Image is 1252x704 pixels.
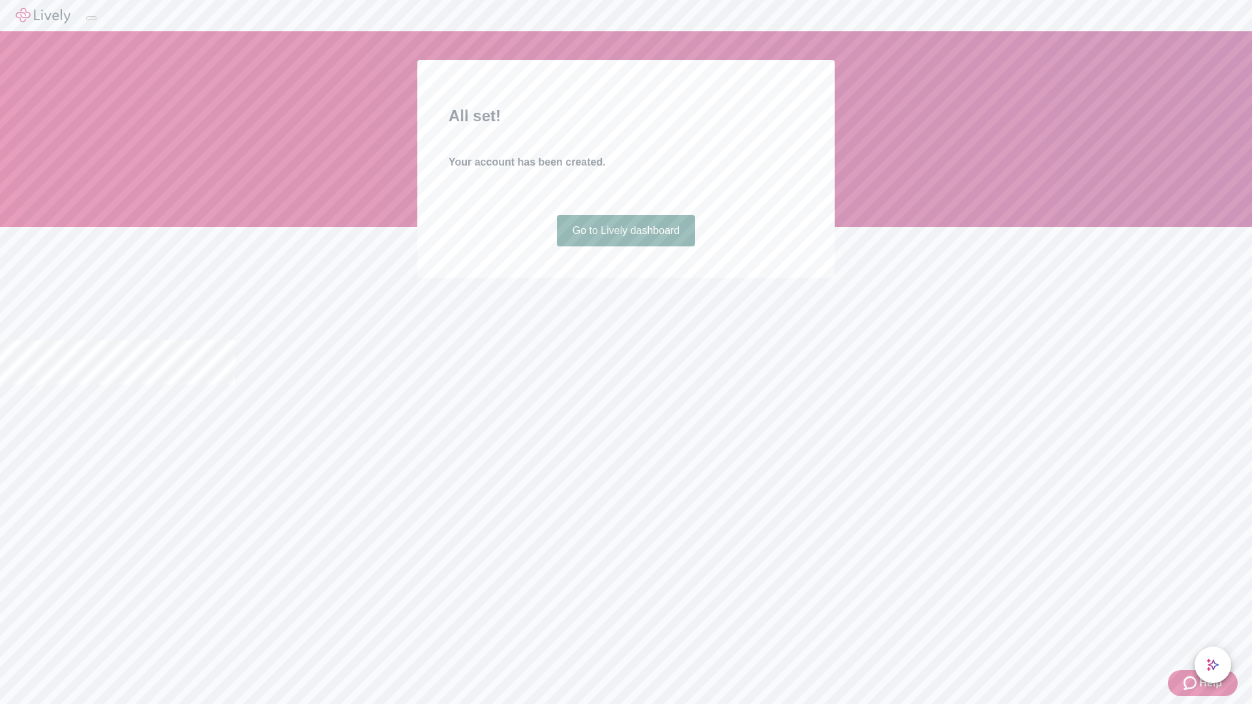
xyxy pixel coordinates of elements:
[1195,647,1231,683] button: chat
[1199,675,1222,691] span: Help
[449,154,803,170] h4: Your account has been created.
[16,8,70,23] img: Lively
[1184,675,1199,691] svg: Zendesk support icon
[557,215,696,246] a: Go to Lively dashboard
[1168,670,1238,696] button: Zendesk support iconHelp
[1206,658,1219,671] svg: Lively AI Assistant
[449,104,803,128] h2: All set!
[86,16,97,20] button: Log out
